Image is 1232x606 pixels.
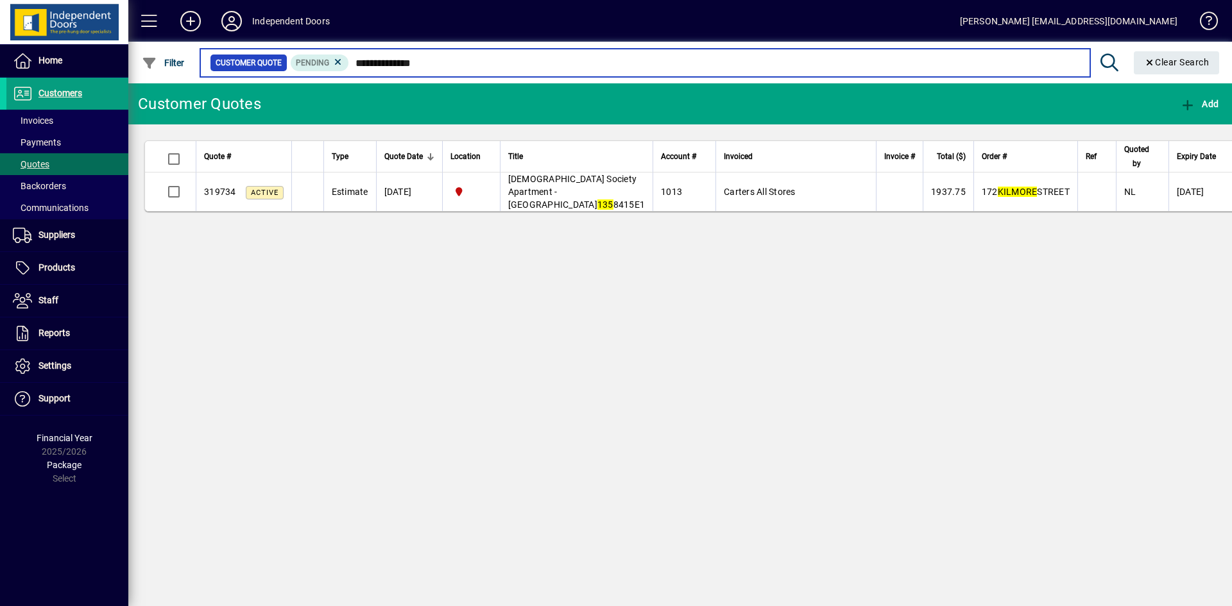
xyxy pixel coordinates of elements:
span: Total ($) [937,149,966,164]
em: 135 [597,199,613,210]
button: Clear [1134,51,1220,74]
a: Home [6,45,128,77]
span: Quoted by [1124,142,1149,171]
mat-chip: Pending Status: Pending [291,55,349,71]
div: Location [450,149,492,164]
span: Communications [13,203,89,213]
span: Staff [38,295,58,305]
span: Carters All Stores [724,187,796,197]
a: Quotes [6,153,128,175]
span: Estimate [332,187,368,197]
span: Invoices [13,115,53,126]
span: 319734 [204,187,236,197]
span: Home [38,55,62,65]
button: Filter [139,51,188,74]
div: Order # [982,149,1070,164]
div: Ref [1086,149,1108,164]
span: Customer Quote [216,56,282,69]
span: Active [251,189,278,197]
span: Title [508,149,523,164]
span: 172 STREET [982,187,1070,197]
span: Expiry Date [1177,149,1216,164]
span: Products [38,262,75,273]
a: Knowledge Base [1190,3,1216,44]
span: Invoice # [884,149,915,164]
span: Quote Date [384,149,423,164]
div: Title [508,149,646,164]
span: NL [1124,187,1136,197]
span: Payments [13,137,61,147]
div: Quote Date [384,149,434,164]
div: [PERSON_NAME] [EMAIL_ADDRESS][DOMAIN_NAME] [960,11,1177,31]
span: Suppliers [38,230,75,240]
span: Financial Year [37,433,92,443]
a: Suppliers [6,219,128,251]
button: Profile [211,10,252,33]
span: Ref [1086,149,1097,164]
a: Settings [6,350,128,382]
span: Quotes [13,159,49,169]
span: Support [38,393,71,403]
td: [DATE] [376,173,442,211]
span: Settings [38,360,71,371]
a: Invoices [6,110,128,131]
span: Invoiced [724,149,753,164]
span: Reports [38,328,70,338]
div: Quoted by [1124,142,1161,171]
a: Support [6,383,128,415]
span: Clear Search [1144,57,1210,67]
td: 1937.75 [923,173,973,211]
button: Add [1177,92,1222,115]
span: [DEMOGRAPHIC_DATA] Society Apartment - [GEOGRAPHIC_DATA] 8415E1 [508,174,646,210]
button: Add [170,10,211,33]
a: Products [6,252,128,284]
div: Customer Quotes [138,94,261,114]
span: Quote # [204,149,231,164]
span: Filter [142,58,185,68]
div: Quote # [204,149,284,164]
div: Independent Doors [252,11,330,31]
em: KILMORE [998,187,1038,197]
span: 1013 [661,187,682,197]
div: Invoiced [724,149,868,164]
span: Add [1180,99,1219,109]
span: Backorders [13,181,66,191]
a: Backorders [6,175,128,197]
span: Type [332,149,348,164]
span: Order # [982,149,1007,164]
a: Staff [6,285,128,317]
div: Expiry Date [1177,149,1228,164]
a: Reports [6,317,128,349]
span: Package [47,460,81,470]
a: Communications [6,197,128,219]
span: Christchurch [450,185,492,199]
span: Pending [296,58,329,67]
div: Account # [661,149,708,164]
span: Account # [661,149,696,164]
span: Customers [38,88,82,98]
a: Payments [6,131,128,153]
span: Location [450,149,481,164]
